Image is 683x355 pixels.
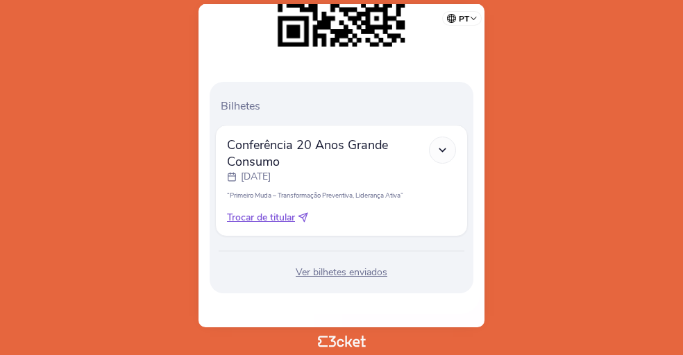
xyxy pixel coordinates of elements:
p: “Primeiro Muda – Transformação Preventiva, Liderança Ativa” [227,191,456,200]
span: Trocar de titular [227,211,295,225]
p: [DATE] [241,170,271,184]
span: Conferência 20 Anos Grande Consumo [227,137,429,170]
p: Bilhetes [221,98,468,114]
div: Ver bilhetes enviados [215,266,468,279]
